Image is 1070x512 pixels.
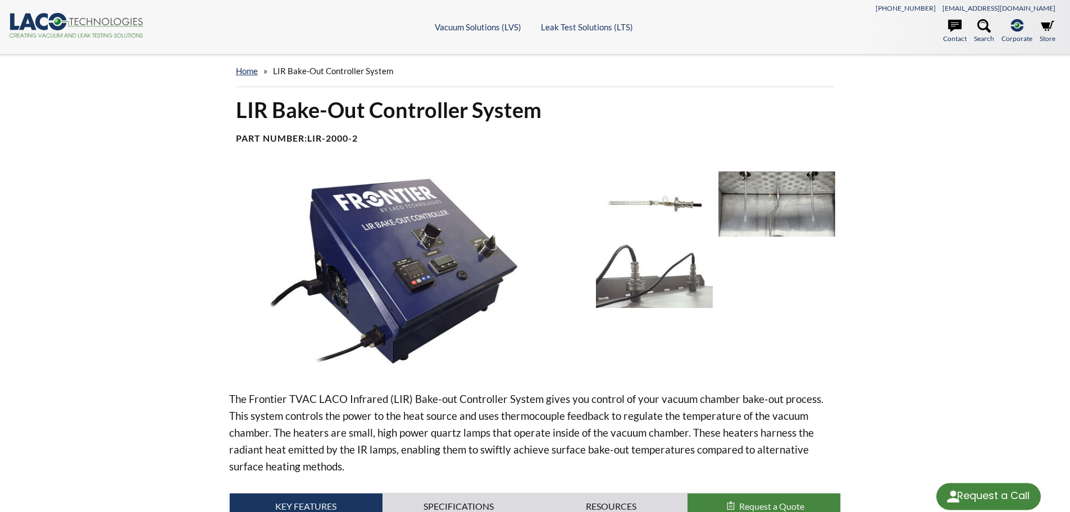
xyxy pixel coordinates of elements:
a: home [236,66,258,76]
b: LIR-2000-2 [307,133,358,143]
h4: Part Number: [236,133,835,144]
img: LIR Bake-Out Blub [596,171,713,237]
div: » [236,55,835,87]
h1: LIR Bake-Out Controller System [236,96,835,124]
a: Store [1040,19,1055,44]
a: Leak Test Solutions (LTS) [541,22,633,32]
img: LIR Bake-Out Bulbs in chamber [718,171,835,237]
img: LIR Bake-Out External feedthroughs [596,242,713,307]
a: Contact [943,19,967,44]
a: [PHONE_NUMBER] [876,4,936,12]
a: [EMAIL_ADDRESS][DOMAIN_NAME] [942,4,1055,12]
a: Vacuum Solutions (LVS) [435,22,521,32]
p: The Frontier TVAC LACO Infrared (LIR) Bake-out Controller System gives you control of your vacuum... [229,391,841,475]
span: LIR Bake-Out Controller System [273,66,393,76]
img: round button [944,487,962,505]
span: Request a Quote [739,501,804,511]
div: Request a Call [957,483,1030,509]
a: Search [974,19,994,44]
span: Corporate [1001,33,1032,44]
img: LIR Bake-Out Controller [229,171,588,373]
div: Request a Call [936,483,1041,510]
